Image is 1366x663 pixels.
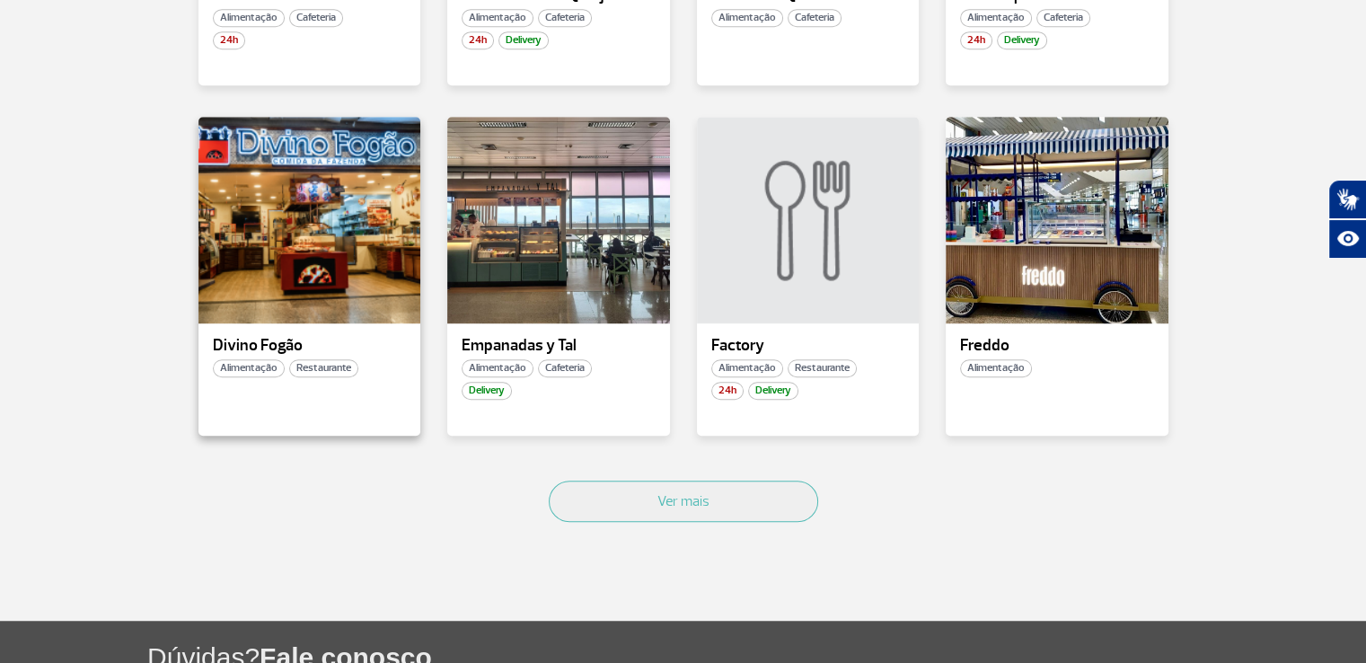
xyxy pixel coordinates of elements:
span: Cafeteria [788,9,842,27]
span: Cafeteria [1036,9,1090,27]
span: 24h [711,382,744,400]
button: Ver mais [549,481,818,522]
span: 24h [960,31,992,49]
span: Delivery [997,31,1047,49]
span: Alimentação [213,9,285,27]
span: Alimentação [960,9,1032,27]
span: Cafeteria [538,359,592,377]
p: Empanadas y Tal [462,337,656,355]
button: Abrir recursos assistivos. [1328,219,1366,259]
span: Alimentação [711,9,783,27]
span: Cafeteria [289,9,343,27]
span: Cafeteria [538,9,592,27]
span: Restaurante [788,359,857,377]
span: Alimentação [462,359,533,377]
span: Alimentação [462,9,533,27]
span: Restaurante [289,359,358,377]
span: Alimentação [213,359,285,377]
p: Freddo [960,337,1154,355]
div: Plugin de acessibilidade da Hand Talk. [1328,180,1366,259]
span: Alimentação [711,359,783,377]
p: Divino Fogão [213,337,407,355]
button: Abrir tradutor de língua de sinais. [1328,180,1366,219]
span: Alimentação [960,359,1032,377]
p: Factory [711,337,905,355]
span: Delivery [462,382,512,400]
span: 24h [213,31,245,49]
span: Delivery [748,382,798,400]
span: Delivery [498,31,549,49]
span: 24h [462,31,494,49]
